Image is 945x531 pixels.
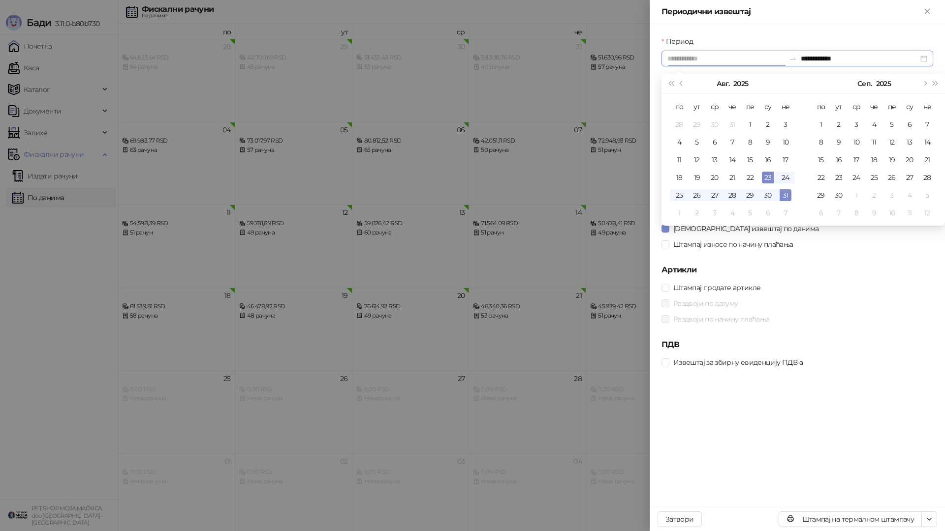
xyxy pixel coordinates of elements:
th: ут [688,98,706,116]
th: су [759,98,777,116]
th: пе [741,98,759,116]
button: Следећа година (Control + right) [930,74,941,93]
td: 2025-08-29 [741,186,759,204]
div: 12 [691,154,703,166]
div: 4 [726,207,738,219]
span: Штампај продате артикле [669,282,764,293]
div: 10 [850,136,862,148]
span: Штампај износе по начину плаћања [669,239,797,250]
button: Изабери месец [857,74,872,93]
div: 25 [673,189,685,201]
div: 23 [762,172,774,183]
div: 17 [780,154,791,166]
div: 27 [904,172,915,183]
button: Претходни месец (PageUp) [676,74,687,93]
div: 29 [691,118,703,130]
td: 2025-08-05 [688,133,706,151]
div: 14 [726,154,738,166]
td: 2025-07-29 [688,116,706,133]
td: 2025-09-06 [901,116,918,133]
td: 2025-09-10 [848,133,865,151]
div: 18 [673,172,685,183]
td: 2025-09-18 [865,151,883,169]
td: 2025-09-02 [688,204,706,222]
td: 2025-09-29 [812,186,830,204]
div: 7 [833,207,845,219]
span: Раздвоји по начину плаћања [669,314,773,324]
td: 2025-10-07 [830,204,848,222]
div: 8 [744,136,756,148]
td: 2025-07-31 [724,116,741,133]
button: Изабери годину [876,74,891,93]
td: 2025-09-04 [865,116,883,133]
div: 10 [886,207,898,219]
td: 2025-10-11 [901,204,918,222]
span: swap-right [789,55,797,62]
td: 2025-10-05 [918,186,936,204]
td: 2025-08-12 [688,151,706,169]
div: 9 [762,136,774,148]
td: 2025-09-16 [830,151,848,169]
div: 2 [762,118,774,130]
div: 7 [921,118,933,130]
div: 13 [904,136,915,148]
td: 2025-09-05 [741,204,759,222]
td: 2025-09-07 [918,116,936,133]
div: 20 [904,154,915,166]
div: 9 [868,207,880,219]
td: 2025-10-04 [901,186,918,204]
td: 2025-09-21 [918,151,936,169]
div: 26 [886,172,898,183]
td: 2025-10-10 [883,204,901,222]
div: 29 [815,189,827,201]
div: 18 [868,154,880,166]
button: Изабери годину [733,74,748,93]
div: 6 [762,207,774,219]
div: 11 [904,207,915,219]
div: 31 [780,189,791,201]
button: Претходна година (Control + left) [665,74,676,93]
td: 2025-08-22 [741,169,759,186]
td: 2025-09-23 [830,169,848,186]
td: 2025-09-06 [759,204,777,222]
td: 2025-09-03 [848,116,865,133]
td: 2025-08-03 [777,116,794,133]
div: 8 [815,136,827,148]
div: 15 [744,154,756,166]
div: 2 [691,207,703,219]
div: Периодични извештај [661,6,921,18]
td: 2025-09-20 [901,151,918,169]
h5: ПДВ [661,339,933,351]
div: 21 [726,172,738,183]
th: ут [830,98,848,116]
div: 3 [780,118,791,130]
td: 2025-08-14 [724,151,741,169]
div: 4 [904,189,915,201]
td: 2025-10-09 [865,204,883,222]
div: 6 [815,207,827,219]
div: 28 [921,172,933,183]
div: 3 [886,189,898,201]
td: 2025-07-30 [706,116,724,133]
span: Извештај за збирну евиденцију ПДВ-а [669,357,807,368]
div: 2 [833,118,845,130]
td: 2025-08-18 [670,169,688,186]
td: 2025-10-08 [848,204,865,222]
div: 22 [744,172,756,183]
div: 31 [726,118,738,130]
td: 2025-08-30 [759,186,777,204]
div: 17 [850,154,862,166]
td: 2025-08-02 [759,116,777,133]
th: не [918,98,936,116]
div: 4 [673,136,685,148]
div: 11 [673,154,685,166]
td: 2025-08-04 [670,133,688,151]
div: 21 [921,154,933,166]
td: 2025-09-27 [901,169,918,186]
div: 23 [833,172,845,183]
div: 15 [815,154,827,166]
div: 28 [726,189,738,201]
div: 5 [691,136,703,148]
div: 6 [709,136,721,148]
div: 9 [833,136,845,148]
